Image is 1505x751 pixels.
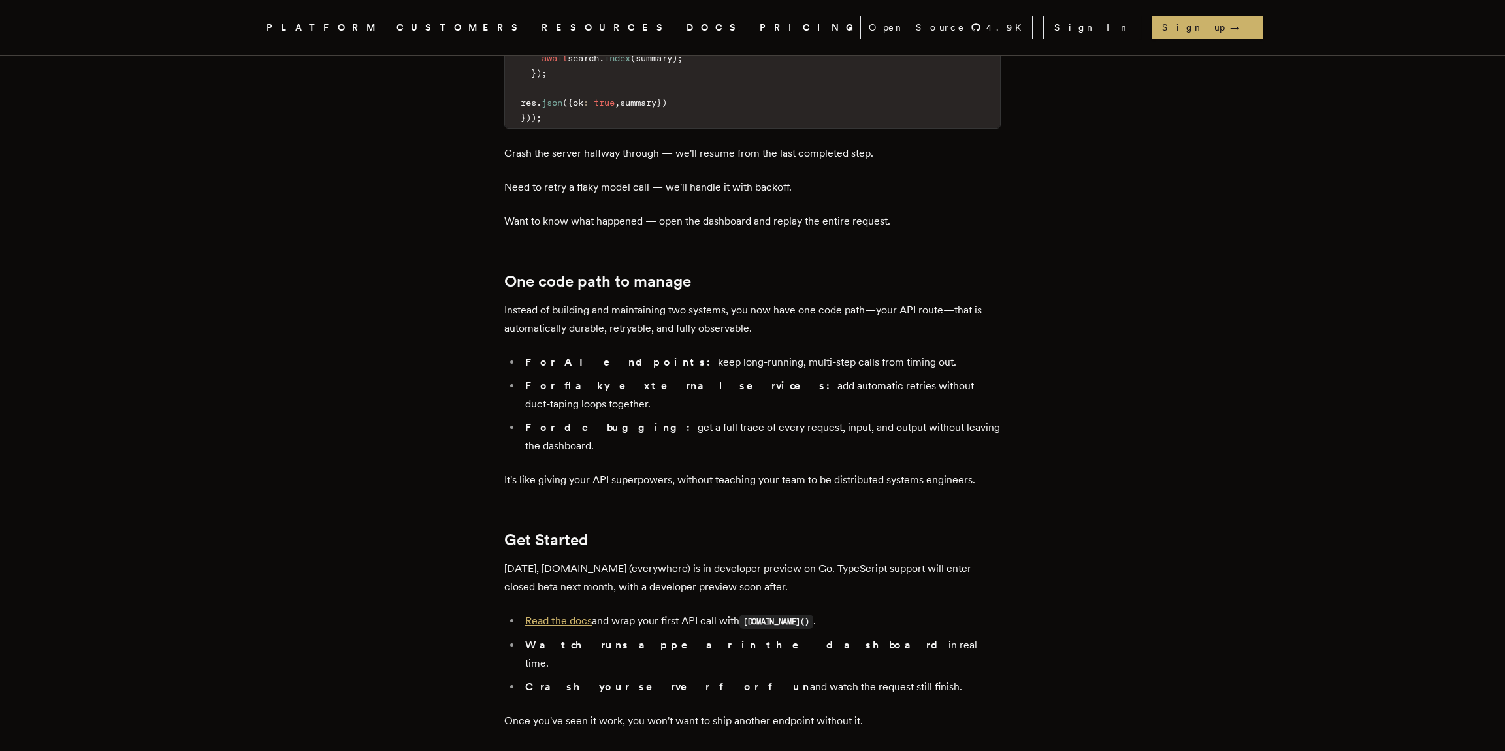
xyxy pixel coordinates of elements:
[599,53,604,63] span: .
[542,20,671,36] button: RESOURCES
[542,68,547,78] span: ;
[531,112,536,123] span: )
[583,97,589,108] span: :
[568,53,599,63] span: search
[1152,16,1263,39] a: Sign up
[521,612,1001,631] li: and wrap your first API call with .
[504,212,1001,231] p: Want to know what happened — open the dashboard and replay the entire request.
[562,97,568,108] span: (
[396,20,526,36] a: CUSTOMERS
[504,712,1001,730] p: Once you've seen it work, you won't want to ship another endpoint without it.
[620,97,656,108] span: summary
[525,639,948,651] strong: Watch runs appear in the dashboard
[604,53,630,63] span: index
[526,112,531,123] span: )
[521,353,1001,372] li: keep long-running, multi-step calls from timing out.
[504,272,1001,291] h2: One code path to manage
[525,680,810,693] strong: Crash your server for fun
[521,112,526,123] span: }
[521,636,1001,673] li: in real time.
[542,97,562,108] span: json
[630,53,636,63] span: (
[525,379,837,392] strong: For flaky external services:
[504,560,1001,596] p: [DATE], [DOMAIN_NAME] (everywhere) is in developer preview on Go. TypeScript support will enter c...
[267,20,381,36] button: PLATFORM
[525,421,698,434] strong: For debugging:
[594,97,615,108] span: true
[739,615,813,629] code: [DOMAIN_NAME]()
[536,68,542,78] span: )
[568,97,573,108] span: {
[521,377,1001,413] li: add automatic retries without duct-taping loops together.
[615,97,620,108] span: ,
[636,53,672,63] span: summary
[504,301,1001,338] p: Instead of building and maintaining two systems, you now have one code path—your API route—that i...
[525,615,592,627] a: Read the docs
[536,112,542,123] span: ;
[521,678,1001,696] li: and watch the request still finish.
[677,53,683,63] span: ;
[536,97,542,108] span: .
[504,531,1001,549] h2: Get Started
[1230,21,1252,34] span: →
[531,68,536,78] span: }
[1043,16,1141,39] a: Sign In
[504,178,1001,197] p: Need to retry a flaky model call — we'll handle it with backoff.
[525,356,718,368] strong: For AI endpoints:
[672,53,677,63] span: )
[656,97,662,108] span: }
[869,21,965,34] span: Open Source
[760,20,860,36] a: PRICING
[521,97,536,108] span: res
[521,419,1001,455] li: get a full trace of every request, input, and output without leaving the dashboard.
[573,97,583,108] span: ok
[504,471,1001,489] p: It's like giving your API superpowers, without teaching your team to be distributed systems engin...
[542,53,568,63] span: await
[662,97,667,108] span: )
[504,144,1001,163] p: Crash the server halfway through — we'll resume from the last completed step.
[986,21,1029,34] span: 4.9 K
[687,20,744,36] a: DOCS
